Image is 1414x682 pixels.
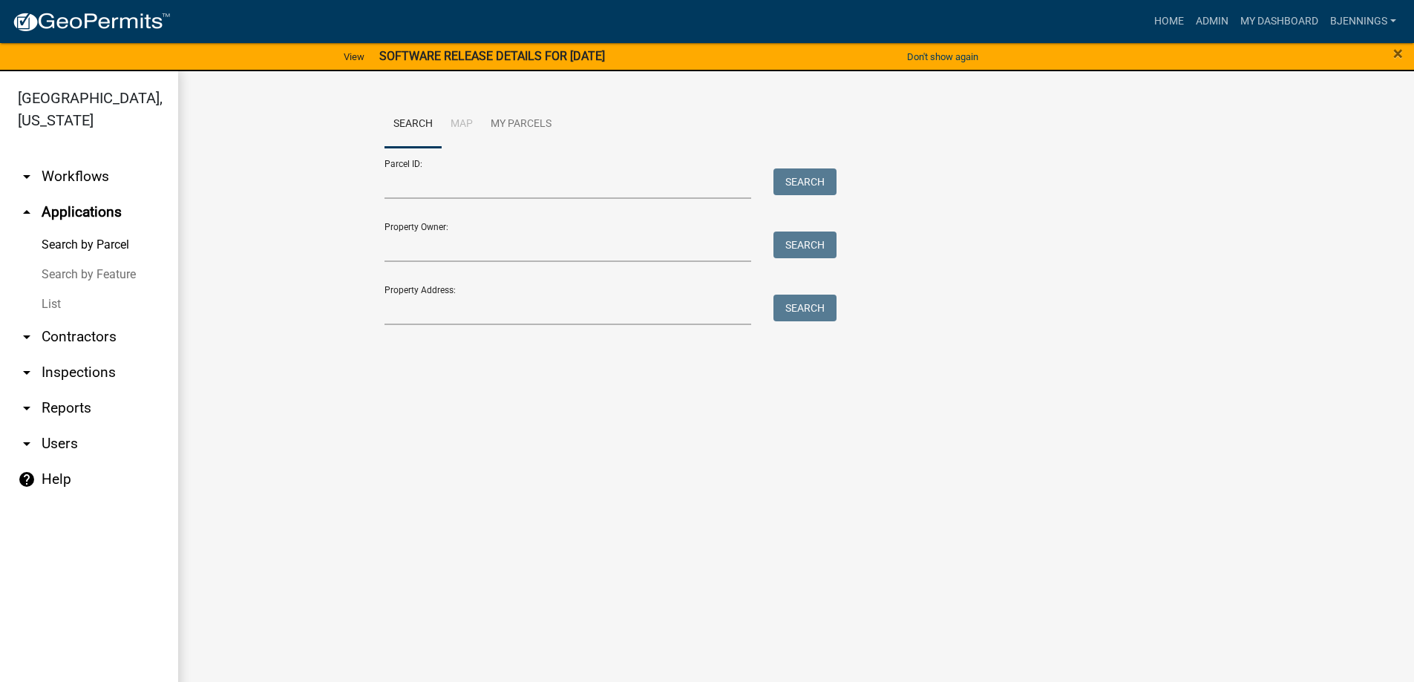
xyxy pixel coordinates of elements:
button: Don't show again [901,45,984,69]
i: arrow_drop_up [18,203,36,221]
a: My Parcels [482,101,560,148]
a: Admin [1190,7,1234,36]
a: View [338,45,370,69]
i: arrow_drop_down [18,328,36,346]
i: help [18,470,36,488]
i: arrow_drop_down [18,435,36,453]
a: Home [1148,7,1190,36]
button: Close [1393,45,1403,62]
button: Search [773,295,837,321]
i: arrow_drop_down [18,364,36,381]
a: My Dashboard [1234,7,1324,36]
button: Search [773,232,837,258]
span: × [1393,43,1403,64]
i: arrow_drop_down [18,168,36,186]
a: Search [384,101,442,148]
a: bjennings [1324,7,1402,36]
strong: SOFTWARE RELEASE DETAILS FOR [DATE] [379,49,605,63]
button: Search [773,168,837,195]
i: arrow_drop_down [18,399,36,417]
